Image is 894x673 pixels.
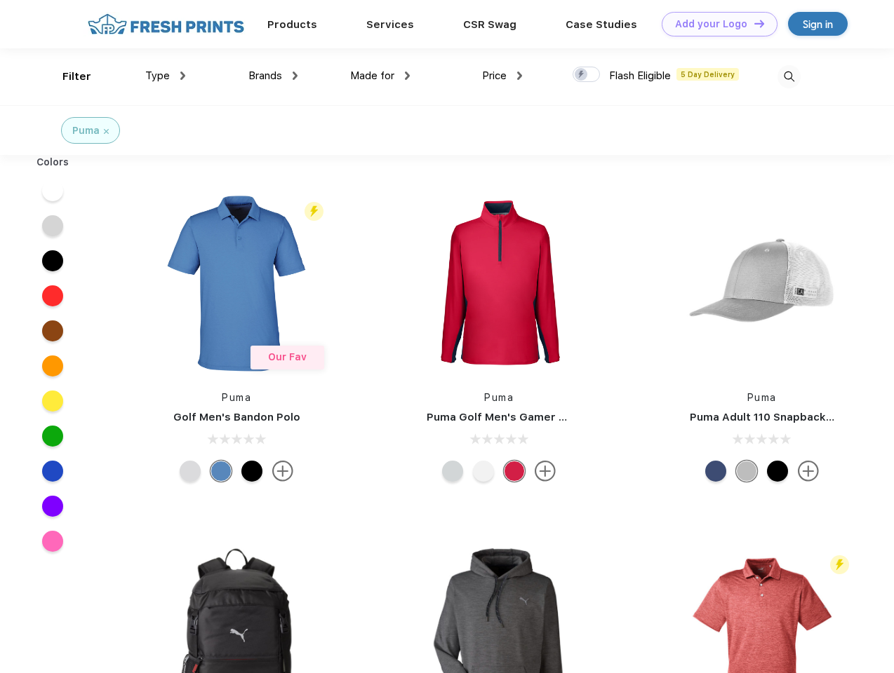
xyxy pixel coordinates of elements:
a: Puma Golf Men's Gamer Golf Quarter-Zip [427,411,648,423]
span: Made for [350,69,394,82]
img: func=resize&h=266 [143,190,330,376]
img: filter_cancel.svg [104,129,109,134]
div: Puma [72,123,100,138]
span: Price [482,69,507,82]
span: Type [145,69,170,82]
img: fo%20logo%202.webp [84,12,248,36]
div: Pma Blk Pma Blk [767,461,788,482]
img: dropdown.png [517,72,522,80]
div: Sign in [803,16,833,32]
div: Peacoat Qut Shd [705,461,726,482]
a: Golf Men's Bandon Polo [173,411,300,423]
img: more.svg [272,461,293,482]
span: Our Fav [268,351,307,362]
a: Puma [484,392,514,403]
span: Flash Eligible [609,69,671,82]
span: 5 Day Delivery [676,68,739,81]
div: Bright White [473,461,494,482]
img: DT [754,20,764,27]
div: Quarry with Brt Whit [736,461,757,482]
div: High Rise [180,461,201,482]
a: Products [267,18,317,31]
div: Filter [62,69,91,85]
img: dropdown.png [180,72,185,80]
div: High Rise [442,461,463,482]
img: func=resize&h=266 [406,190,592,376]
div: Puma Black [241,461,262,482]
img: func=resize&h=266 [669,190,855,376]
img: flash_active_toggle.svg [305,202,323,221]
div: Add your Logo [675,18,747,30]
a: Sign in [788,12,848,36]
div: Ski Patrol [504,461,525,482]
img: desktop_search.svg [778,65,801,88]
div: Colors [26,155,80,170]
a: Puma [222,392,251,403]
img: more.svg [535,461,556,482]
img: dropdown.png [293,72,298,80]
img: more.svg [798,461,819,482]
img: flash_active_toggle.svg [830,555,849,574]
a: Puma [747,392,777,403]
span: Brands [248,69,282,82]
a: CSR Swag [463,18,516,31]
a: Services [366,18,414,31]
div: Lake Blue [211,461,232,482]
img: dropdown.png [405,72,410,80]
